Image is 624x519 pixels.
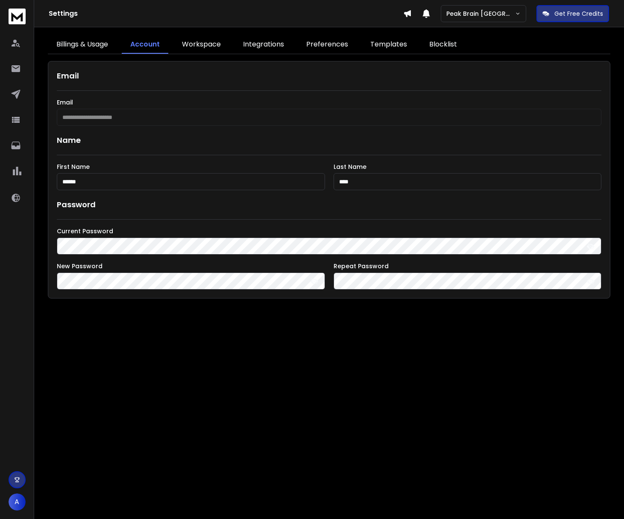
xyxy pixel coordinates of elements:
h1: Password [57,199,96,211]
label: Email [57,99,601,105]
a: Account [122,36,168,54]
label: Repeat Password [334,263,602,269]
h1: Settings [49,9,403,19]
p: Peak Brain [GEOGRAPHIC_DATA] [446,9,515,18]
a: Preferences [298,36,357,54]
label: New Password [57,263,325,269]
label: Current Password [57,228,601,234]
a: Billings & Usage [48,36,117,54]
a: Blocklist [421,36,466,54]
p: Get Free Credits [554,9,603,18]
button: A [9,493,26,510]
button: Get Free Credits [536,5,609,22]
a: Integrations [234,36,293,54]
label: Last Name [334,164,602,170]
a: Workspace [173,36,229,54]
label: First Name [57,164,325,170]
img: logo [9,9,26,24]
h1: Email [57,70,601,82]
h1: Name [57,134,601,146]
a: Templates [362,36,416,54]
